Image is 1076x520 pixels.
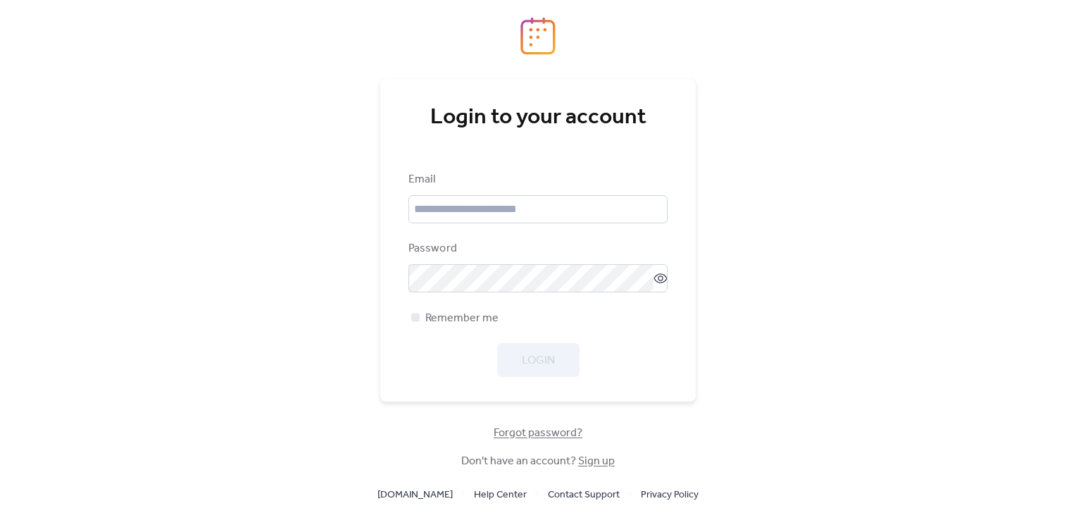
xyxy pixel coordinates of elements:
div: Email [408,171,665,188]
span: Forgot password? [494,425,582,442]
a: Contact Support [548,485,620,503]
span: Privacy Policy [641,487,699,504]
a: Help Center [474,485,527,503]
span: Remember me [425,310,499,327]
a: Sign up [578,450,615,472]
a: Forgot password? [494,429,582,437]
span: Contact Support [548,487,620,504]
div: Password [408,240,665,257]
span: Help Center [474,487,527,504]
div: Login to your account [408,104,668,132]
span: Don't have an account? [461,453,615,470]
span: [DOMAIN_NAME] [377,487,453,504]
a: [DOMAIN_NAME] [377,485,453,503]
a: Privacy Policy [641,485,699,503]
img: logo [520,17,556,55]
